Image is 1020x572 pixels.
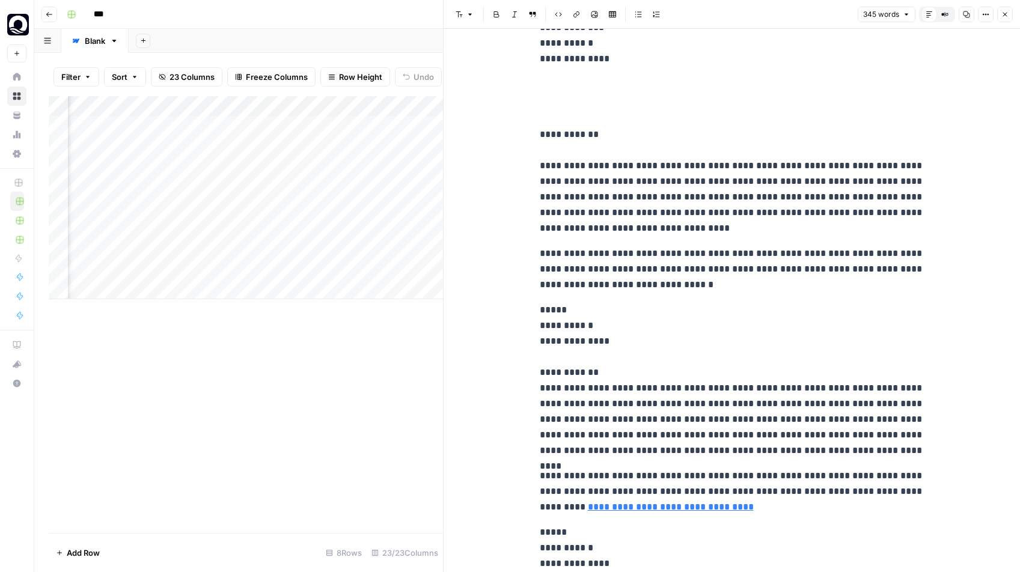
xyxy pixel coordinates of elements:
span: Add Row [67,547,100,559]
div: 8 Rows [321,543,367,562]
button: Help + Support [7,374,26,393]
span: Sort [112,71,127,83]
img: Oasis Security Logo [7,14,29,35]
button: What's new? [7,354,26,374]
button: Undo [395,67,442,87]
a: AirOps Academy [7,335,26,354]
a: Browse [7,87,26,106]
button: Workspace: Oasis Security [7,10,26,40]
a: Settings [7,144,26,163]
a: Your Data [7,106,26,125]
a: Blank [61,29,129,53]
button: 345 words [858,7,915,22]
button: 23 Columns [151,67,222,87]
span: Freeze Columns [246,71,308,83]
a: Home [7,67,26,87]
span: Undo [414,71,434,83]
span: 345 words [863,9,899,20]
button: Sort [104,67,146,87]
button: Freeze Columns [227,67,316,87]
div: 23/23 Columns [367,543,443,562]
button: Add Row [49,543,107,562]
span: 23 Columns [169,71,215,83]
div: What's new? [8,355,26,373]
button: Row Height [320,67,390,87]
a: Usage [7,125,26,144]
button: Filter [53,67,99,87]
span: Filter [61,71,81,83]
span: Row Height [339,71,382,83]
div: Blank [85,35,105,47]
